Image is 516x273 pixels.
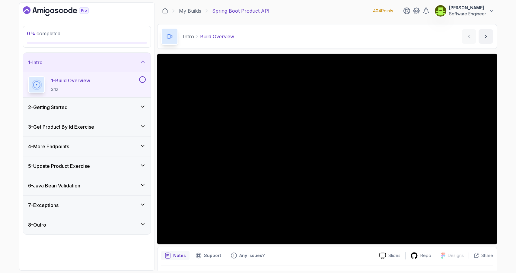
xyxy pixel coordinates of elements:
[469,253,493,259] button: Share
[449,5,486,11] p: [PERSON_NAME]
[227,251,268,260] button: Feedback button
[28,221,46,228] h3: 8 - Outro
[373,8,393,14] p: 404 Points
[448,253,464,259] p: Designs
[28,59,43,66] h3: 1 - Intro
[23,215,151,234] button: 8-Outro
[23,156,151,176] button: 5-Update Product Exercise
[212,7,269,14] p: Spring Boot Product API
[462,29,476,44] button: previous content
[204,253,221,259] p: Support
[162,8,168,14] a: Dashboard
[27,30,35,36] span: 0 %
[173,253,186,259] p: Notes
[28,104,68,111] h3: 2 - Getting Started
[479,29,493,44] button: next content
[28,182,80,189] h3: 6 - Java Bean Validation
[435,5,495,17] button: user profile image[PERSON_NAME]Software Engineer
[28,143,69,150] h3: 4 - More Endpoints
[27,30,60,36] span: completed
[23,98,151,117] button: 2-Getting Started
[51,77,90,84] p: 1 - Build Overview
[192,251,225,260] button: Support button
[406,252,436,259] a: Repo
[374,253,405,259] a: Slides
[200,33,234,40] p: Build Overview
[157,54,497,244] iframe: 1 - Build Overview
[481,253,493,259] p: Share
[239,253,265,259] p: Any issues?
[28,76,146,93] button: 1-Build Overview3:12
[28,162,90,170] h3: 5 - Update Product Exercise
[23,176,151,195] button: 6-Java Bean Validation
[420,253,431,259] p: Repo
[23,196,151,215] button: 7-Exceptions
[51,86,90,93] p: 3:12
[23,53,151,72] button: 1-Intro
[28,123,94,130] h3: 3 - Get Product By Id Exercise
[435,5,446,17] img: user profile image
[28,202,59,209] h3: 7 - Exceptions
[449,11,486,17] p: Software Engineer
[388,253,400,259] p: Slides
[23,6,103,16] a: Dashboard
[23,137,151,156] button: 4-More Endpoints
[179,7,201,14] a: My Builds
[183,33,194,40] p: Intro
[23,117,151,136] button: 3-Get Product By Id Exercise
[161,251,190,260] button: notes button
